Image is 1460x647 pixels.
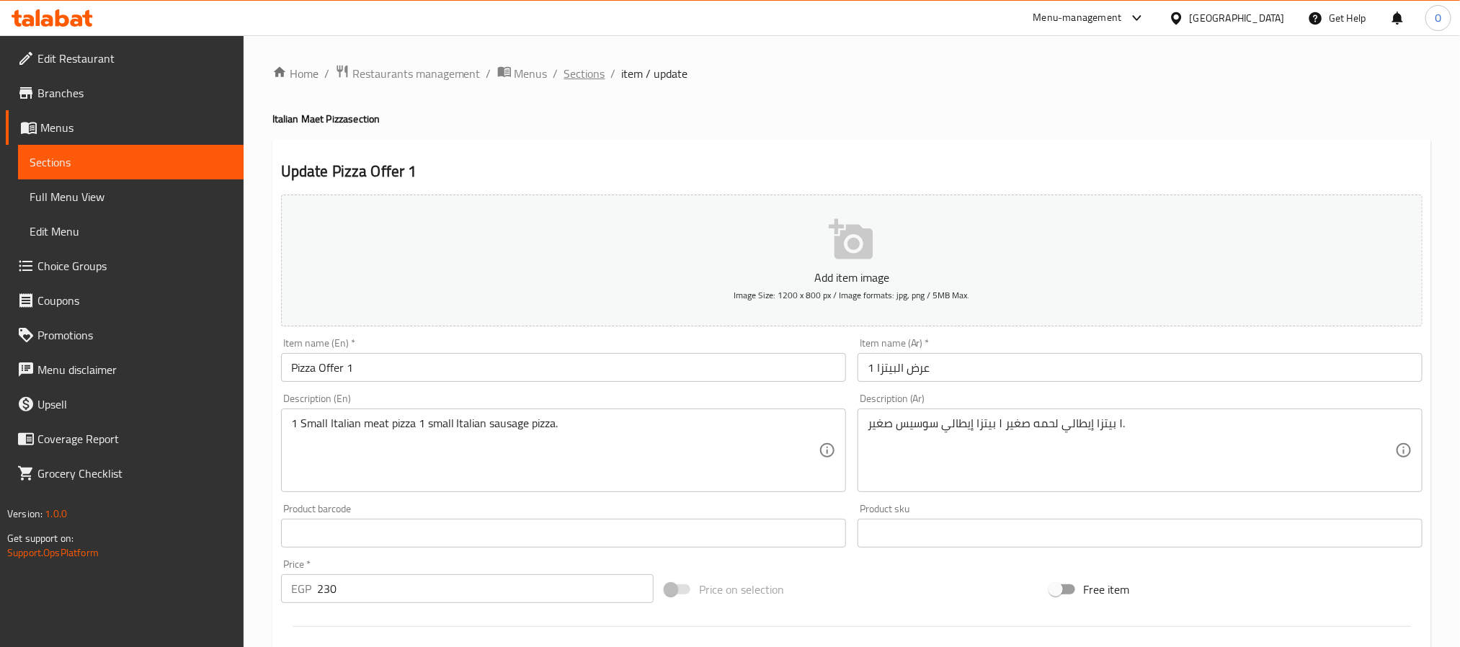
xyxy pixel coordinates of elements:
a: Restaurants management [335,64,481,83]
span: Branches [37,84,232,102]
nav: breadcrumb [272,64,1431,83]
a: Sections [564,65,605,82]
span: Coupons [37,292,232,309]
a: Upsell [6,387,244,421]
span: 1.0.0 [45,504,67,523]
span: Image Size: 1200 x 800 px / Image formats: jpg, png / 5MB Max. [734,287,969,303]
a: Edit Restaurant [6,41,244,76]
h4: Italian Maet Pizza section [272,112,1431,126]
span: Menu disclaimer [37,361,232,378]
span: O [1435,10,1441,26]
input: Enter name Ar [858,353,1423,382]
li: / [611,65,616,82]
span: Menus [515,65,548,82]
span: Get support on: [7,529,74,548]
span: Sections [30,153,232,171]
span: item / update [622,65,688,82]
a: Menus [6,110,244,145]
a: Full Menu View [18,179,244,214]
span: Price on selection [699,581,784,598]
span: Coverage Report [37,430,232,447]
span: Restaurants management [352,65,481,82]
a: Edit Menu [18,214,244,249]
a: Choice Groups [6,249,244,283]
a: Home [272,65,319,82]
p: Add item image [303,269,1400,286]
span: Edit Menu [30,223,232,240]
span: Grocery Checklist [37,465,232,482]
input: Please enter product barcode [281,519,846,548]
a: Promotions [6,318,244,352]
span: Upsell [37,396,232,413]
span: Free item [1084,581,1130,598]
span: Edit Restaurant [37,50,232,67]
span: Promotions [37,326,232,344]
a: Menu disclaimer [6,352,244,387]
a: Grocery Checklist [6,456,244,491]
input: Please enter product sku [858,519,1423,548]
textarea: ١ بيتزا إيطالي لحمه صغير ١ بيتزا إيطالي سوسيس صغير. [868,416,1395,485]
input: Please enter price [317,574,654,603]
a: Menus [497,64,548,83]
span: Full Menu View [30,188,232,205]
div: Menu-management [1033,9,1122,27]
a: Coupons [6,283,244,318]
span: Choice Groups [37,257,232,275]
a: Coverage Report [6,421,244,456]
a: Branches [6,76,244,110]
input: Enter name En [281,353,846,382]
li: / [486,65,491,82]
li: / [553,65,558,82]
a: Sections [18,145,244,179]
a: Support.OpsPlatform [7,543,99,562]
li: / [324,65,329,82]
button: Add item imageImage Size: 1200 x 800 px / Image formats: jpg, png / 5MB Max. [281,195,1423,326]
span: Version: [7,504,43,523]
h2: Update Pizza Offer 1 [281,161,1423,182]
span: Menus [40,119,232,136]
p: EGP [291,580,311,597]
div: [GEOGRAPHIC_DATA] [1190,10,1285,26]
textarea: 1 Small Italian meat pizza 1 small Italian sausage pizza. [291,416,819,485]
